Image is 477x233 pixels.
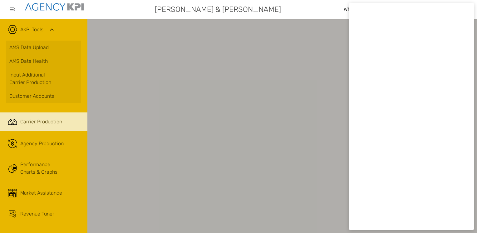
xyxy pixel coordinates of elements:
[20,189,62,197] span: Market Assistance
[9,57,48,65] span: AMS Data Health
[20,118,62,126] span: Carrier Production
[25,3,84,11] img: agencykpi-logo-550x69-2d9e3fa8.png
[344,6,372,12] span: What’s new?
[6,68,81,89] a: Input AdditionalCarrier Production
[9,92,78,100] div: Customer Accounts
[20,210,54,218] span: Revenue Tuner
[155,4,281,15] span: [PERSON_NAME] & [PERSON_NAME]
[20,26,43,33] a: AKPI Tools
[6,41,81,54] a: AMS Data Upload
[6,89,81,103] a: Customer Accounts
[20,140,64,147] span: Agency Production
[6,54,81,68] a: AMS Data Health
